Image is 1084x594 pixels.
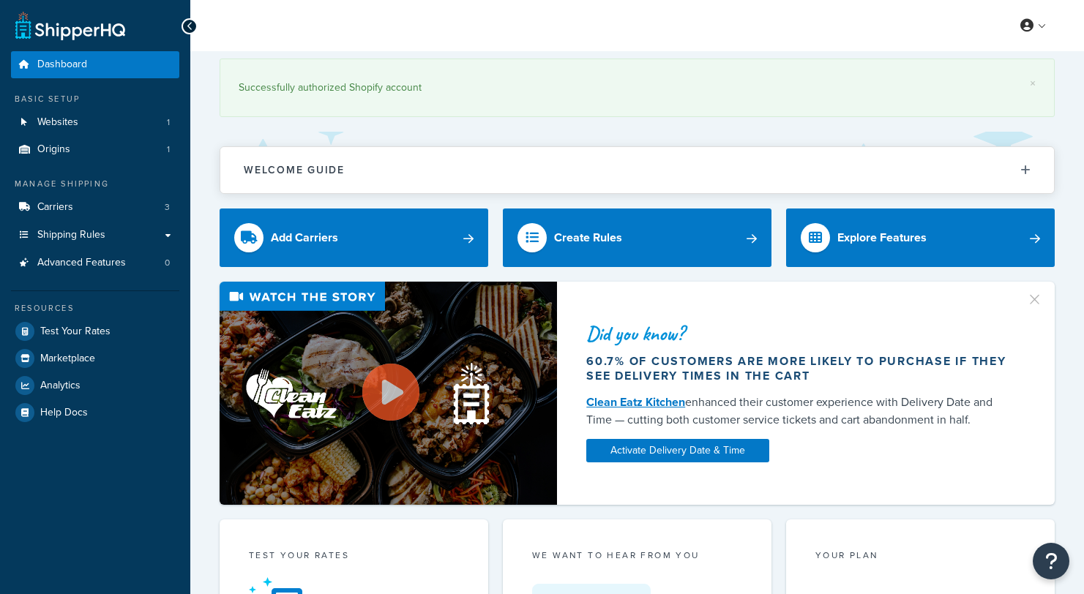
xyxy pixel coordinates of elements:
span: Help Docs [40,407,88,419]
div: 60.7% of customers are more likely to purchase if they see delivery times in the cart [586,354,1020,383]
div: Resources [11,302,179,315]
span: Carriers [37,201,73,214]
a: Test Your Rates [11,318,179,345]
span: 1 [167,116,170,129]
a: × [1030,78,1036,89]
span: 1 [167,143,170,156]
h2: Welcome Guide [244,165,345,176]
a: Help Docs [11,399,179,426]
div: Manage Shipping [11,178,179,190]
a: Clean Eatz Kitchen [586,394,685,410]
a: Websites1 [11,109,179,136]
div: Test your rates [249,549,459,565]
button: Open Resource Center [1033,543,1069,579]
a: Origins1 [11,136,179,163]
span: Shipping Rules [37,229,105,241]
a: Analytics [11,372,179,399]
div: Basic Setup [11,93,179,105]
a: Dashboard [11,51,179,78]
span: Marketplace [40,353,95,365]
li: Carriers [11,194,179,221]
span: 0 [165,257,170,269]
div: Did you know? [586,323,1020,344]
li: Websites [11,109,179,136]
span: Origins [37,143,70,156]
span: Analytics [40,380,81,392]
div: enhanced their customer experience with Delivery Date and Time — cutting both customer service ti... [586,394,1020,429]
p: we want to hear from you [532,549,742,562]
a: Marketplace [11,345,179,372]
span: 3 [165,201,170,214]
span: Dashboard [37,59,87,71]
button: Welcome Guide [220,147,1054,193]
div: Explore Features [837,228,927,248]
div: Your Plan [815,549,1025,565]
a: Create Rules [503,208,771,267]
a: Activate Delivery Date & Time [586,439,769,462]
span: Test Your Rates [40,326,111,338]
a: Carriers3 [11,194,179,221]
a: Shipping Rules [11,222,179,249]
span: Advanced Features [37,257,126,269]
a: Advanced Features0 [11,249,179,277]
li: Advanced Features [11,249,179,277]
div: Successfully authorized Shopify account [239,78,1036,98]
div: Create Rules [554,228,622,248]
img: Video thumbnail [220,282,557,504]
div: Add Carriers [271,228,338,248]
a: Add Carriers [220,208,488,267]
a: Explore Features [786,208,1055,267]
li: Origins [11,136,179,163]
span: Websites [37,116,78,129]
